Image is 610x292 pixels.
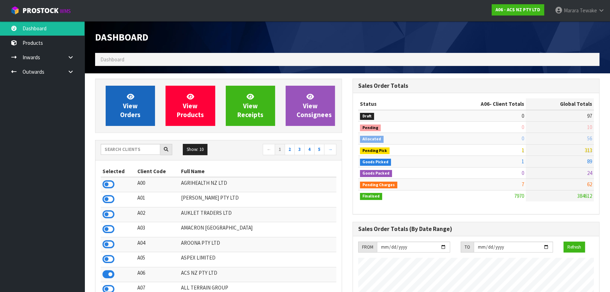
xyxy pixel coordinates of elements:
span: Allocated [360,136,384,143]
span: View Receipts [237,92,263,119]
td: A06 [136,267,179,282]
td: A00 [136,177,179,192]
a: ViewProducts [166,86,215,126]
td: A01 [136,192,179,207]
span: ProStock [23,6,58,15]
a: → [324,144,336,155]
a: 1 [275,144,285,155]
button: Refresh [564,242,585,253]
span: 7970 [514,193,524,199]
span: 56 [587,135,592,142]
span: 24 [587,170,592,176]
div: FROM [358,242,377,253]
td: AMACRON [GEOGRAPHIC_DATA] [179,222,336,237]
span: Marara [564,7,579,14]
span: 0 [522,124,524,130]
a: ViewConsignees [286,86,335,126]
span: 0 [522,135,524,142]
span: View Consignees [297,92,332,119]
nav: Page navigation [224,144,337,156]
button: Show: 10 [183,144,207,155]
span: Finalised [360,193,382,200]
span: Pending [360,124,381,132]
td: AGRIHEALTH NZ LTD [179,177,336,192]
span: Dashboard [100,56,124,63]
span: 7 [522,181,524,188]
span: A06 [481,101,490,107]
span: 10 [587,124,592,130]
a: 3 [294,144,305,155]
td: A05 [136,252,179,267]
span: Draft [360,113,374,120]
input: Search clients [101,144,160,155]
td: AROONA PTY LTD [179,237,336,252]
th: Status [358,98,436,110]
span: 313 [585,147,592,153]
span: View Orders [120,92,141,119]
a: ViewOrders [106,86,155,126]
strong: A06 - ACS NZ PTY LTD [496,7,540,13]
span: Pending Charges [360,182,397,189]
a: ← [263,144,275,155]
span: Goods Picked [360,159,391,166]
th: Full Name [179,166,336,177]
span: 0 [522,170,524,176]
span: 62 [587,181,592,188]
span: 1 [522,147,524,153]
span: Tewake [580,7,597,14]
a: 2 [285,144,295,155]
div: TO [461,242,474,253]
th: Selected [101,166,136,177]
span: Goods Packed [360,170,392,177]
td: A02 [136,207,179,222]
img: cube-alt.png [11,6,19,15]
a: ViewReceipts [226,86,275,126]
span: 89 [587,158,592,165]
small: WMS [60,8,71,14]
h3: Sales Order Totals (By Date Range) [358,226,594,232]
td: A04 [136,237,179,252]
a: 4 [304,144,315,155]
span: 384612 [577,193,592,199]
span: View Products [177,92,204,119]
td: ACS NZ PTY LTD [179,267,336,282]
a: A06 - ACS NZ PTY LTD [492,4,544,16]
h3: Sales Order Totals [358,83,594,89]
span: 1 [522,158,524,165]
td: [PERSON_NAME] PTY LTD [179,192,336,207]
th: Client Code [136,166,179,177]
th: Global Totals [526,98,594,110]
span: 97 [587,112,592,119]
td: ASPEX LIMITED [179,252,336,267]
span: 0 [522,112,524,119]
span: Dashboard [95,31,148,43]
span: Pending Pick [360,147,390,154]
th: - Client Totals [436,98,526,110]
td: A03 [136,222,179,237]
a: 5 [314,144,324,155]
td: AUKLET TRADERS LTD [179,207,336,222]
